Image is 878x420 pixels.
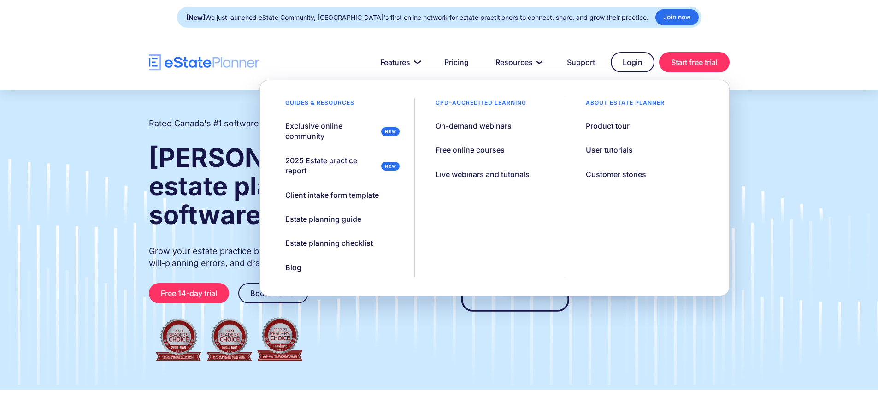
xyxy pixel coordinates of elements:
div: 2025 Estate practice report [285,155,377,176]
div: Guides & resources [274,99,366,112]
a: Estate planning guide [274,209,373,229]
a: Product tour [574,116,641,136]
a: 2025 Estate practice report [274,151,405,181]
a: Resources [484,53,551,71]
div: Live webinars and tutorials [436,169,530,179]
a: home [149,54,259,71]
div: CPD–accredited learning [424,99,538,112]
a: Customer stories [574,165,658,184]
a: On-demand webinars [424,116,523,136]
div: We just launched eState Community, [GEOGRAPHIC_DATA]'s first online network for estate practition... [186,11,648,24]
div: Blog [285,262,301,272]
a: Live webinars and tutorials [424,165,541,184]
a: Free online courses [424,140,516,160]
a: Free 14-day trial [149,283,229,303]
a: Login [611,52,654,72]
div: Client intake form template [285,190,379,200]
h2: Rated Canada's #1 software for estate practitioners [149,118,352,130]
p: Grow your estate practice by streamlining client intake, reducing will-planning errors, and draft... [149,245,422,269]
a: Estate planning checklist [274,233,384,253]
a: Exclusive online community [274,116,405,146]
div: User tutorials [586,145,633,155]
div: Exclusive online community [285,121,377,142]
div: Free online courses [436,145,505,155]
a: Pricing [433,53,480,71]
a: Start free trial [659,52,730,72]
a: Features [369,53,429,71]
div: Estate planning checklist [285,238,373,248]
a: Join now [655,9,699,25]
div: Customer stories [586,169,646,179]
div: Product tour [586,121,630,131]
div: Estate planning guide [285,214,361,224]
a: User tutorials [574,140,644,160]
a: Book a demo [238,283,308,303]
div: About estate planner [574,99,676,112]
a: Support [556,53,606,71]
a: Blog [274,258,313,277]
div: On-demand webinars [436,121,512,131]
strong: [New] [186,13,205,21]
strong: [PERSON_NAME] and estate planning software [149,142,420,231]
a: Client intake form template [274,185,390,205]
